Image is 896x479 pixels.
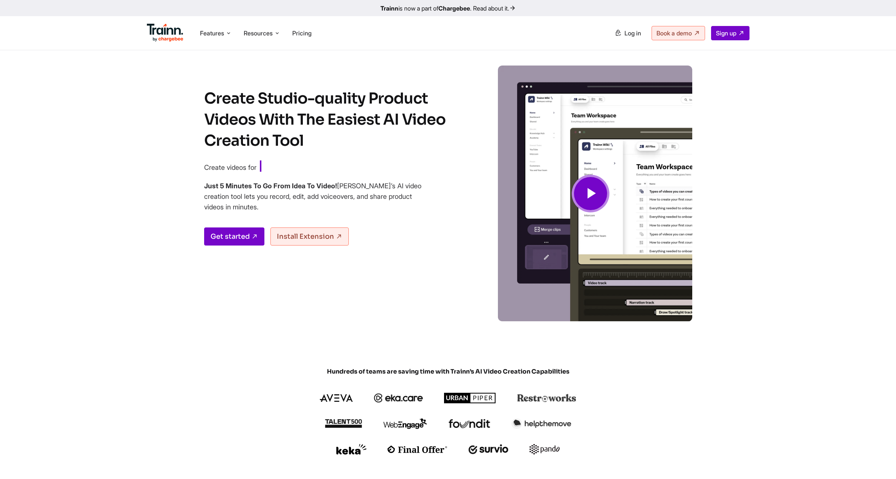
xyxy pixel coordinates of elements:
[270,227,349,246] a: Install Extension
[267,368,629,376] span: Hundreds of teams are saving time with Trainn’s AI Video Creation Capabilities
[858,443,896,479] iframe: Chat Widget
[711,26,749,40] a: Sign up
[204,227,264,246] a: Get started
[336,444,366,455] img: keka logo
[383,418,427,429] img: webengage logo
[511,418,571,429] img: helpthemove logo
[388,445,447,453] img: finaloffer logo
[200,29,224,37] span: Features
[444,393,496,403] img: urbanpiper logo
[517,394,576,402] img: restroworks logo
[147,24,184,42] img: Trainn Logo
[530,444,560,455] img: pando logo
[260,160,363,173] span: Customer Education
[656,29,692,37] span: Book a demo
[204,163,256,171] span: Create videos for
[438,5,470,12] b: Chargebee
[244,29,273,37] span: Resources
[380,5,398,12] b: Trainn
[469,444,509,454] img: survio logo
[292,29,311,37] a: Pricing
[716,29,736,37] span: Sign up
[320,394,353,402] img: aveva logo
[610,26,646,40] a: Log in
[325,419,362,428] img: talent500 logo
[448,419,490,428] img: foundit logo
[624,29,641,37] span: Log in
[204,182,337,190] b: Just 5 Minutes To Go From Idea To Video!
[489,66,692,322] img: Video creation | Trainn
[374,394,423,403] img: ekacare logo
[204,181,423,212] h4: [PERSON_NAME]’s AI video creation tool lets you record, edit, add voiceovers, and share product v...
[204,88,460,151] h1: Create Studio-quality Product Videos With The Easiest AI Video Creation Tool
[652,26,705,40] a: Book a demo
